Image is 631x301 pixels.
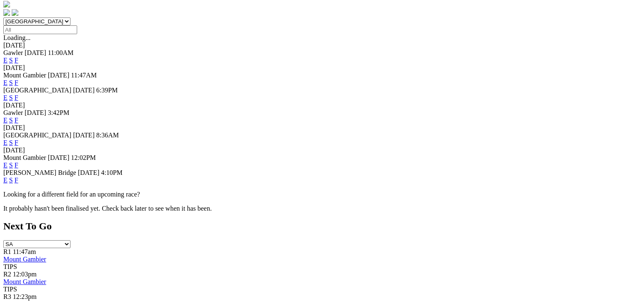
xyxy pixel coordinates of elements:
[48,109,70,116] span: 3:42PM
[15,162,18,169] a: F
[96,132,119,139] span: 8:36AM
[3,1,10,7] img: logo-grsa-white.png
[48,154,70,161] span: [DATE]
[25,109,46,116] span: [DATE]
[3,154,46,161] span: Mount Gambier
[3,139,8,146] a: E
[15,94,18,101] a: F
[3,109,23,116] span: Gawler
[96,87,118,94] span: 6:39PM
[101,169,123,176] span: 4:10PM
[13,248,36,255] span: 11:47am
[25,49,46,56] span: [DATE]
[48,49,74,56] span: 11:00AM
[3,42,628,49] div: [DATE]
[9,162,13,169] a: S
[3,124,628,132] div: [DATE]
[9,139,13,146] a: S
[3,49,23,56] span: Gawler
[15,177,18,184] a: F
[71,154,96,161] span: 12:02PM
[3,72,46,79] span: Mount Gambier
[15,57,18,64] a: F
[3,177,8,184] a: E
[9,117,13,124] a: S
[3,293,11,300] span: R3
[3,271,11,278] span: R2
[13,293,37,300] span: 12:23pm
[9,79,13,86] a: S
[3,147,628,154] div: [DATE]
[15,79,18,86] a: F
[73,87,95,94] span: [DATE]
[3,278,46,285] a: Mount Gambier
[3,9,10,16] img: facebook.svg
[3,87,71,94] span: [GEOGRAPHIC_DATA]
[9,57,13,64] a: S
[3,256,46,263] a: Mount Gambier
[3,248,11,255] span: R1
[12,9,18,16] img: twitter.svg
[71,72,97,79] span: 11:47AM
[3,79,8,86] a: E
[3,162,8,169] a: E
[9,177,13,184] a: S
[78,169,100,176] span: [DATE]
[9,94,13,101] a: S
[3,57,8,64] a: E
[3,205,212,212] partial: It probably hasn't been finalised yet. Check back later to see when it has been.
[3,263,17,270] span: TIPS
[3,64,628,72] div: [DATE]
[3,221,628,232] h2: Next To Go
[3,132,71,139] span: [GEOGRAPHIC_DATA]
[3,117,8,124] a: E
[3,286,17,293] span: TIPS
[3,34,30,41] span: Loading...
[15,139,18,146] a: F
[15,117,18,124] a: F
[48,72,70,79] span: [DATE]
[3,94,8,101] a: E
[3,191,628,198] p: Looking for a different field for an upcoming race?
[13,271,37,278] span: 12:03pm
[73,132,95,139] span: [DATE]
[3,169,76,176] span: [PERSON_NAME] Bridge
[3,102,628,109] div: [DATE]
[3,25,77,34] input: Select date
